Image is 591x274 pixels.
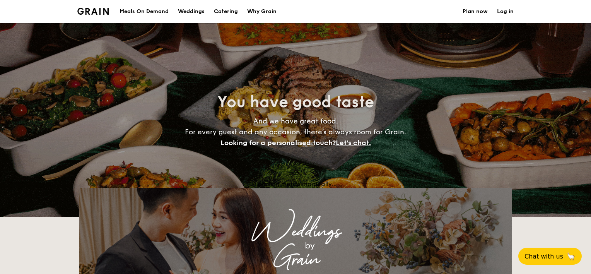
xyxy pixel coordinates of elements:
[518,248,582,265] button: Chat with us🦙
[217,93,374,111] span: You have good taste
[147,225,444,239] div: Weddings
[336,139,371,147] span: Let's chat.
[185,117,406,147] span: And we have great food. For every guest and any occasion, there’s always room for Grain.
[176,239,444,253] div: by
[77,8,109,15] img: Grain
[566,252,576,261] span: 🦙
[220,139,336,147] span: Looking for a personalised touch?
[524,253,563,260] span: Chat with us
[77,8,109,15] a: Logotype
[147,253,444,267] div: Grain
[79,180,512,188] div: Loading menus magically...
